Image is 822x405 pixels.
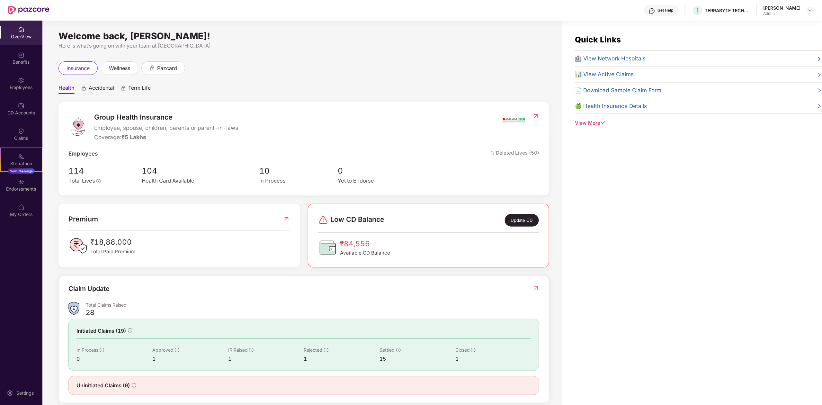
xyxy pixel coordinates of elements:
[7,390,13,396] img: svg+xml;base64,PHN2ZyBpZD0iU2V0dGluZy0yMHgyMCIgeG1sbnM9Imh0dHA6Ly93d3cudzMub3JnLzIwMDAvc3ZnIiB3aW...
[340,249,390,257] span: Available CD Balance
[128,85,151,94] span: Term Life
[705,7,750,14] div: TERRABYTE TECHNOLOGIES PRIVATE LIMITED
[175,348,179,352] span: info-circle
[575,119,822,127] div: View More
[575,54,646,63] span: 🏥 View Network Hospitals
[128,328,132,333] span: info-circle
[260,165,338,177] span: 10
[94,112,238,122] span: Group Health Insurance
[283,214,290,224] img: RedirectIcon
[490,151,495,155] img: deleteIcon
[318,238,337,257] img: CDBalanceIcon
[100,348,104,352] span: info-circle
[455,347,470,353] span: Closed
[90,236,135,248] span: ₹18,88,000
[152,347,174,353] span: Approved
[58,85,75,94] span: Health
[18,153,24,160] img: svg+xml;base64,PHN2ZyB4bWxucz0iaHR0cDovL3d3dy53My5vcmcvMjAwMC9zdmciIHdpZHRoPSIyMSIgaGVpZ2h0PSIyMC...
[817,103,822,110] span: right
[132,383,136,388] span: info-circle
[260,177,338,185] div: In Process
[817,55,822,63] span: right
[8,6,49,14] img: New Pazcare Logo
[649,8,655,14] img: svg+xml;base64,PHN2ZyBpZD0iSGVscC0zMngzMiIgeG1sbnM9Imh0dHA6Ly93d3cudzMub3JnLzIwMDAvc3ZnIiB3aWR0aD...
[18,26,24,33] img: svg+xml;base64,PHN2ZyBpZD0iSG9tZSIgeG1sbnM9Imh0dHA6Ly93d3cudzMub3JnLzIwMDAvc3ZnIiB3aWR0aD0iMjAiIG...
[340,238,390,249] span: ₹84,556
[808,8,813,13] img: svg+xml;base64,PHN2ZyBpZD0iRHJvcGRvd24tMzJ4MzIiIHhtbG5zPSJodHRwOi8vd3d3LnczLm9yZy8yMDAwL3N2ZyIgd2...
[817,71,822,78] span: right
[149,65,155,71] div: animation
[90,248,135,256] span: Total Paid Premium
[68,117,88,136] img: logo
[76,327,126,335] span: Initiated Claims (19)
[471,348,476,352] span: info-circle
[58,42,549,50] div: Here is what’s going on with your team at [GEOGRAPHIC_DATA]
[67,64,90,72] span: insurance
[68,165,127,177] span: 114
[600,120,605,125] span: down
[18,77,24,84] img: svg+xml;base64,PHN2ZyBpZD0iRW1wbG95ZWVzIiB4bWxucz0iaHR0cDovL3d3dy53My5vcmcvMjAwMC9zdmciIHdpZHRoPS...
[121,85,126,91] div: animation
[502,112,526,128] img: insurerIcon
[109,64,130,72] span: wellness
[532,113,539,119] img: RedirectIcon
[318,215,328,225] img: svg+xml;base64,PHN2ZyBpZD0iRGFuZ2VyLTMyeDMyIiB4bWxucz0iaHR0cDovL3d3dy53My5vcmcvMjAwMC9zdmciIHdpZH...
[304,355,380,363] div: 1
[338,177,416,185] div: Yet to Endorse
[94,133,238,141] div: Coverage:
[68,284,110,294] div: Claim Update
[1,160,42,167] div: Stepathon
[68,214,98,224] span: Premium
[228,355,304,363] div: 1
[96,179,101,183] span: info-circle
[68,177,95,184] span: Total Lives
[575,35,621,44] span: Quick Links
[817,87,822,94] span: right
[81,85,87,91] div: animation
[68,302,79,315] img: ClaimsSummaryIcon
[68,149,98,158] span: Employees
[86,308,94,317] div: 28
[575,102,647,110] span: 🍏 Health Insurance Details
[76,347,98,353] span: In Process
[695,6,700,14] span: T
[658,8,674,13] div: Get Help
[18,103,24,109] img: svg+xml;base64,PHN2ZyBpZD0iQ0RfQWNjb3VudHMiIGRhdGEtbmFtZT0iQ0QgQWNjb3VudHMiIHhtbG5zPSJodHRwOi8vd3...
[18,179,24,185] img: svg+xml;base64,PHN2ZyBpZD0iRW5kb3JzZW1lbnRzIiB4bWxucz0iaHR0cDovL3d3dy53My5vcmcvMjAwMC9zdmciIHdpZH...
[18,128,24,134] img: svg+xml;base64,PHN2ZyBpZD0iQ2xhaW0iIHhtbG5zPSJodHRwOi8vd3d3LnczLm9yZy8yMDAwL3N2ZyIgd2lkdGg9IjIwIi...
[490,149,539,158] span: Deleted Lives (50)
[94,123,238,132] span: Employee, spouse, children, parents or parent-in-laws
[142,165,259,177] span: 104
[14,390,36,396] div: Settings
[455,355,531,363] div: 1
[58,33,549,39] div: Welcome back, [PERSON_NAME]!
[142,177,259,185] div: Health Card Available
[396,348,401,352] span: info-circle
[304,347,323,353] span: Rejected
[532,285,539,291] img: RedirectIcon
[18,204,24,211] img: svg+xml;base64,PHN2ZyBpZD0iTXlfT3JkZXJzIiBkYXRhLW5hbWU9Ik15IE9yZGVycyIgeG1sbnM9Imh0dHA6Ly93d3cudz...
[575,86,661,94] span: 📄 Download Sample Claim Form
[18,52,24,58] img: svg+xml;base64,PHN2ZyBpZD0iQmVuZWZpdHMiIHhtbG5zPSJodHRwOi8vd3d3LnczLm9yZy8yMDAwL3N2ZyIgd2lkdGg9Ij...
[76,382,130,390] span: Uninitiated Claims (9)
[8,168,35,174] div: New Challenge
[89,85,114,94] span: Accidental
[152,355,228,363] div: 1
[380,355,456,363] div: 15
[764,5,801,11] div: [PERSON_NAME]
[228,347,248,353] span: IR Raised
[86,302,539,308] div: Total Claims Raised
[380,347,395,353] span: Settled
[338,165,416,177] span: 0
[249,348,254,352] span: info-circle
[121,134,146,140] span: ₹5 Lakhs
[68,236,88,256] img: PaidPremiumIcon
[157,64,177,72] span: pazcard
[505,214,539,227] div: Update CD
[764,11,801,16] div: Admin
[575,70,634,78] span: 📊 View Active Claims
[324,348,328,352] span: info-circle
[76,355,152,363] div: 0
[330,214,384,227] span: Low CD Balance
